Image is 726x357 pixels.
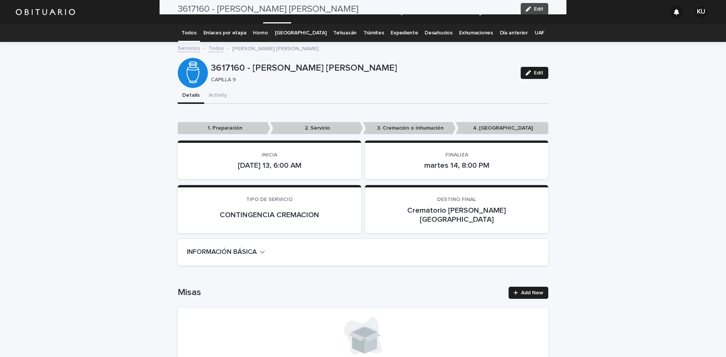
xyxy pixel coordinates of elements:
a: Todos [208,43,224,52]
a: Día anterior [500,24,528,42]
h1: Misas [178,287,504,298]
a: UAF [535,24,544,42]
p: 4. [GEOGRAPHIC_DATA] [456,122,548,134]
span: TIPO DE SERVICIO [246,197,293,202]
p: martes 14, 8:00 PM [374,161,539,170]
span: INICIA [262,152,277,158]
a: Expediente [391,24,418,42]
button: Details [178,88,204,104]
span: Edit [534,70,543,76]
button: INFORMACIÓN BÁSICA [187,248,265,257]
a: Add New [509,287,548,299]
div: KU [695,6,707,18]
a: Servicios [178,43,200,52]
span: Add New [521,290,543,295]
p: CAPILLA 9 [211,77,512,83]
span: FINALIZA [445,152,468,158]
img: HUM7g2VNRLqGMmR9WVqf [15,5,76,20]
p: [DATE] 13, 6:00 AM [187,161,352,170]
button: Edit [521,67,548,79]
p: CONTINGENCIA CREMACION [187,210,352,219]
p: 3617160 - [PERSON_NAME] [PERSON_NAME] [211,63,515,74]
a: Trámites [363,24,384,42]
p: [PERSON_NAME] [PERSON_NAME] [232,44,318,52]
a: Tehuacán [333,24,357,42]
a: Enlaces por etapa [203,24,247,42]
a: Exhumaciones [459,24,493,42]
p: 2. Servicio [270,122,363,134]
h2: INFORMACIÓN BÁSICA [187,248,257,257]
a: [GEOGRAPHIC_DATA] [275,24,327,42]
p: 1. Preparación [178,122,270,134]
a: Todos [181,24,196,42]
a: Desahucios [425,24,452,42]
p: Crematorio [PERSON_NAME][GEOGRAPHIC_DATA] [374,206,539,224]
p: 3. Cremación o Inhumación [363,122,456,134]
button: Activity [204,88,231,104]
a: Horno [253,24,268,42]
span: DESTINO FINAL [437,197,476,202]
